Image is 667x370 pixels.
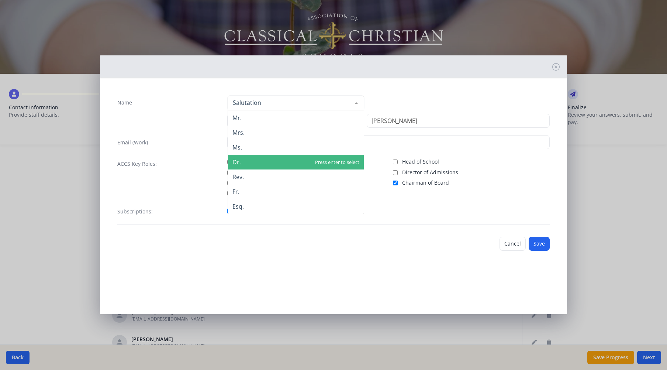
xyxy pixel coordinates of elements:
[117,208,153,215] label: Subscriptions:
[367,114,550,128] input: Last Name
[500,237,526,251] button: Cancel
[227,181,232,185] input: Board Member
[393,181,398,185] input: Chairman of Board
[232,129,245,137] span: Mrs.
[402,158,439,165] span: Head of School
[232,173,244,181] span: Rev.
[227,191,232,196] input: Billing Contact
[227,170,232,175] input: Public Contact
[232,202,244,210] span: Esq.
[231,99,349,106] input: Salutation
[117,160,157,168] label: ACCS Key Roles:
[227,209,232,213] input: TCD Magazine
[117,99,132,106] label: Name
[227,135,550,149] input: contact@site.com
[227,114,364,128] input: First Name
[117,139,148,146] label: Email (Work)
[529,237,550,251] button: Save
[227,160,232,164] input: ACCS Account Manager
[393,170,398,175] input: Director of Admissions
[232,143,242,151] span: Ms.
[393,160,398,164] input: Head of School
[402,169,458,176] span: Director of Admissions
[232,158,241,166] span: Dr.
[232,188,239,196] span: Fr.
[402,179,449,186] span: Chairman of Board
[232,114,242,122] span: Mr.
